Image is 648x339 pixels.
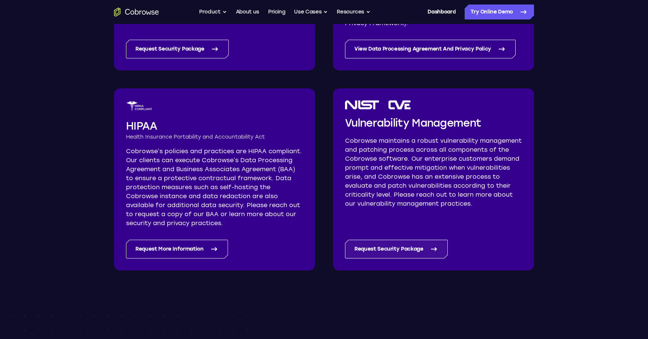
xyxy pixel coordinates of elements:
a: About us [236,4,259,19]
h2: HIPAA [126,118,303,133]
h3: Health Insurance Portability and Accountability Act [126,133,303,141]
a: Try Online Demo [465,4,534,19]
a: Dashboard [427,4,456,19]
button: Product [199,4,227,19]
img: NIST logo [345,100,379,109]
a: Request Security Package [345,240,448,258]
a: Pricing [268,4,285,19]
img: HIPAA logo [126,100,152,112]
a: Go to the home page [114,7,159,16]
h2: Vulnerability Management [345,115,522,130]
a: View Data Processing Agreement And Privacy Policy [345,40,516,58]
button: Resources [337,4,370,19]
p: Cobrowse’s policies and practices are HIPAA compliant. Our clients can execute Cobrowse’s Data Pr... [126,147,303,228]
button: Use Cases [294,4,328,19]
img: CVE logo [388,100,411,109]
p: Cobrowse maintains a robust vulnerability management and patching process across all components o... [345,136,522,208]
a: Request More Information [126,240,228,258]
a: Request Security Package [126,40,229,58]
